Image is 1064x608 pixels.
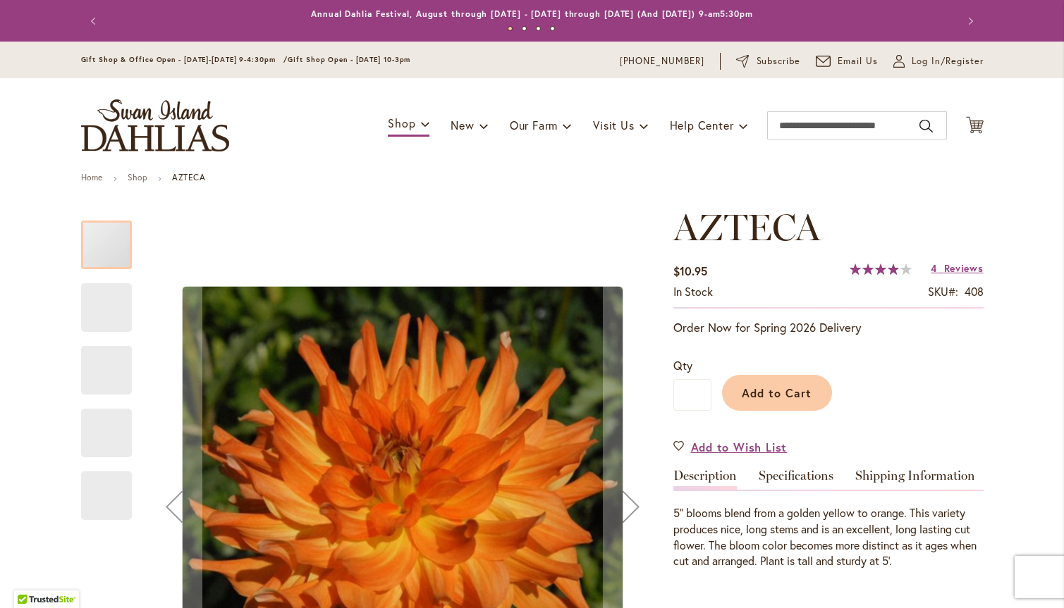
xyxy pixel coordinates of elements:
a: store logo [81,99,229,151]
a: Shop [128,172,147,182]
span: Qty [673,358,692,373]
strong: SKU [928,284,958,299]
span: Log In/Register [912,54,984,68]
span: In stock [673,284,713,299]
div: AZTECA [81,457,132,520]
a: Home [81,172,103,182]
div: 78% [850,263,912,275]
span: New [451,118,474,132]
button: Next [955,7,984,35]
span: AZTECA [673,205,820,249]
span: 4 [931,261,937,275]
button: 1 of 4 [508,26,513,31]
span: Email Us [838,54,878,68]
span: Add to Cart [742,385,812,400]
a: Annual Dahlia Festival, August through [DATE] - [DATE] through [DATE] (And [DATE]) 9-am5:30pm [311,8,753,19]
button: 4 of 4 [550,26,555,31]
span: Gift Shop & Office Open - [DATE]-[DATE] 9-4:30pm / [81,55,288,64]
span: Add to Wish List [691,439,788,455]
div: Detailed Product Info [673,469,984,569]
a: Shipping Information [855,469,975,490]
a: [PHONE_NUMBER] [620,54,705,68]
span: Gift Shop Open - [DATE] 10-3pm [288,55,410,64]
p: Order Now for Spring 2026 Delivery [673,319,984,336]
span: Visit Us [593,118,634,132]
div: Availability [673,284,713,300]
a: Email Us [816,54,878,68]
a: Add to Wish List [673,439,788,455]
div: AZTECA [81,332,146,395]
a: 4 Reviews [931,261,983,275]
button: 3 of 4 [536,26,541,31]
span: Our Farm [510,118,558,132]
span: Reviews [944,261,984,275]
div: AZTECA [81,206,146,269]
strong: AZTECA [172,172,206,182]
div: AZTECA [81,269,146,332]
a: Subscribe [736,54,800,68]
span: $10.95 [673,263,707,278]
a: Specifications [759,469,833,490]
span: Shop [388,116,415,130]
div: 5” blooms blend from a golden yellow to orange. This variety produces nice, long stems and is an ... [673,505,984,569]
div: AZTECA [81,395,146,457]
button: 2 of 4 [522,26,527,31]
span: Subscribe [757,54,801,68]
div: 408 [965,284,984,300]
button: Previous [81,7,109,35]
a: Description [673,469,737,490]
a: Log In/Register [893,54,984,68]
button: Add to Cart [722,375,832,411]
span: Help Center [670,118,734,132]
